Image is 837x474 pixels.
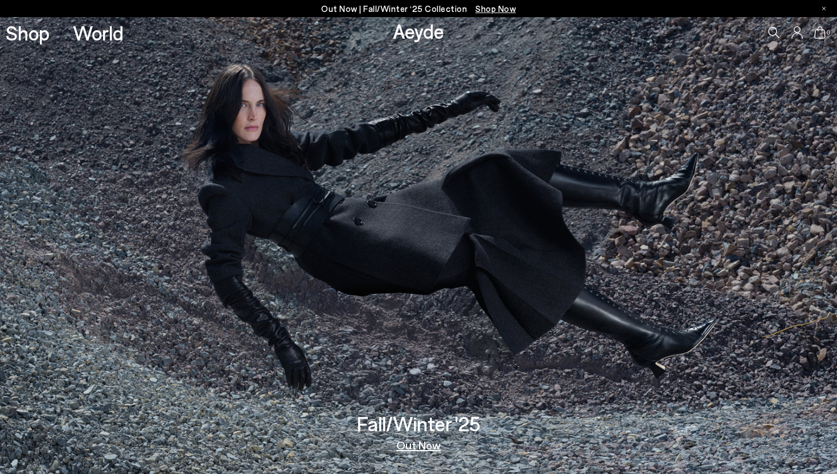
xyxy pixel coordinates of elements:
[814,26,826,39] a: 0
[6,23,50,43] a: Shop
[393,19,444,43] a: Aeyde
[73,23,124,43] a: World
[357,414,481,434] h3: Fall/Winter '25
[826,30,831,36] span: 0
[475,3,516,14] span: Navigate to /collections/new-in
[321,2,516,16] p: Out Now | Fall/Winter ‘25 Collection
[396,439,441,451] a: Out Now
